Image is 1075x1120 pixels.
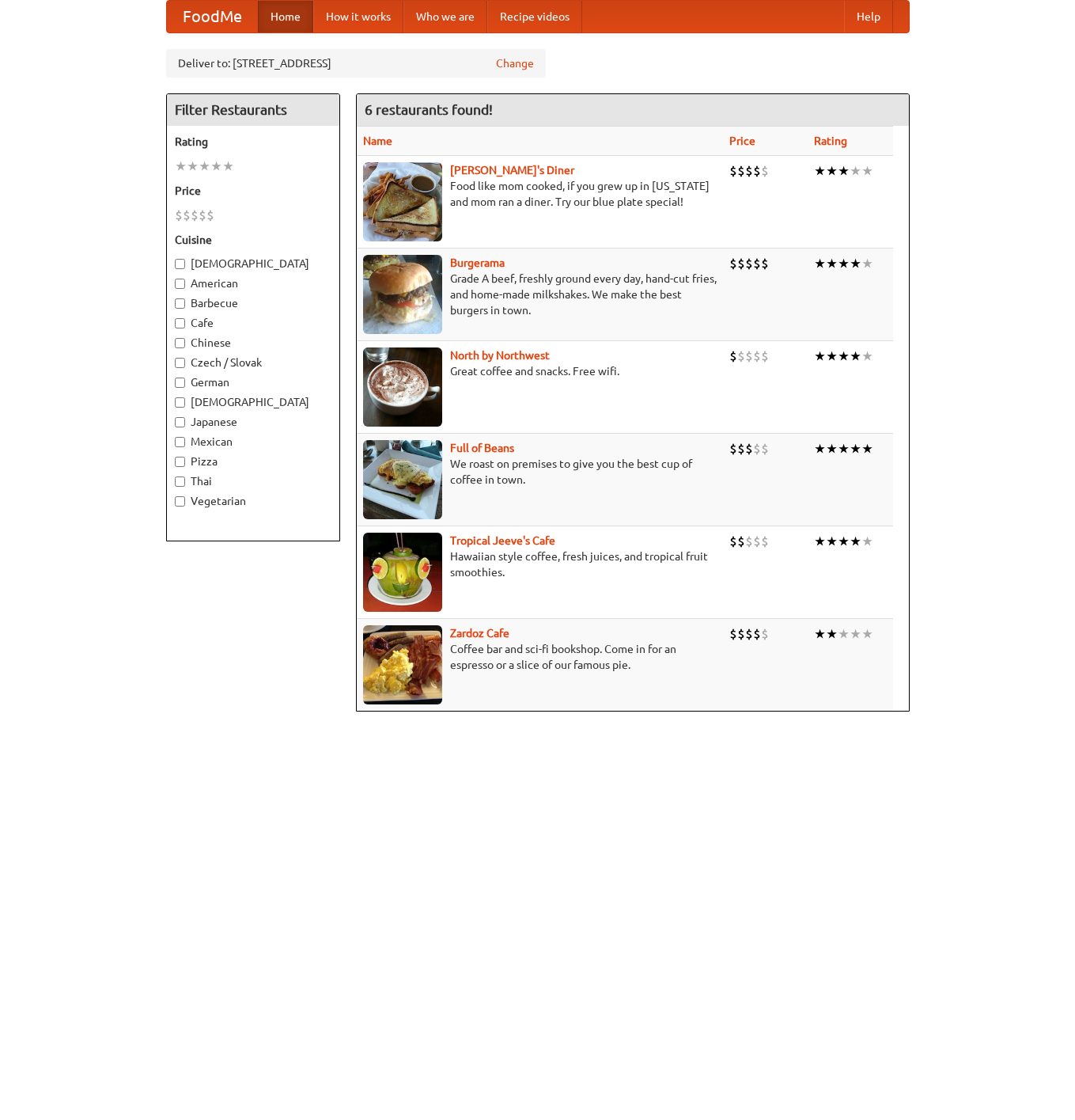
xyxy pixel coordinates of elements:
[175,454,331,469] label: Pizza
[175,394,331,410] label: [DEMOGRAPHIC_DATA]
[175,298,185,309] input: Barbecue
[175,318,185,328] input: Cafe
[363,440,442,519] img: beans.jpg
[206,207,214,224] li: $
[175,259,185,269] input: [DEMOGRAPHIC_DATA]
[363,363,717,379] p: Great coffee and snacks. Free wifi.
[745,347,753,365] li: $
[753,255,761,272] li: $
[175,275,331,291] label: American
[826,255,838,272] li: ★
[761,625,769,643] li: $
[850,533,861,550] li: ★
[844,1,893,32] a: Help
[175,232,331,248] h5: Cuisine
[450,349,550,362] b: North by Northwest
[167,1,258,32] a: FoodMe
[175,335,331,351] label: Chinese
[861,347,873,365] li: ★
[737,347,745,365] li: $
[175,355,331,370] label: Czech / Slovak
[175,496,185,507] input: Vegetarian
[737,625,745,643] li: $
[850,625,861,643] li: ★
[175,457,185,467] input: Pizza
[175,134,331,150] h5: Rating
[363,255,442,334] img: burgerama.jpg
[175,434,331,450] label: Mexican
[826,533,838,550] li: ★
[363,178,717,210] p: Food like mom cooked, if you grew up in [US_STATE] and mom ran a diner. Try our blue plate special!
[737,162,745,180] li: $
[753,625,761,643] li: $
[838,162,850,180] li: ★
[450,256,505,269] a: Burgerama
[861,162,873,180] li: ★
[450,164,574,177] a: [PERSON_NAME]'s Diner
[175,473,331,489] label: Thai
[814,347,826,365] li: ★
[175,207,183,224] li: $
[753,533,761,550] li: $
[167,94,339,126] h4: Filter Restaurants
[450,442,514,454] a: Full of Beans
[729,347,737,365] li: $
[850,440,861,457] li: ★
[761,347,769,365] li: $
[363,533,442,612] img: jeeves.jpg
[363,162,442,241] img: sallys.jpg
[729,162,737,180] li: $
[814,255,826,272] li: ★
[826,347,838,365] li: ★
[363,625,442,704] img: zardoz.jpg
[729,625,737,643] li: $
[826,162,838,180] li: ★
[175,183,331,199] h5: Price
[175,374,331,390] label: German
[826,625,838,643] li: ★
[850,255,861,272] li: ★
[363,135,392,147] a: Name
[814,440,826,457] li: ★
[745,162,753,180] li: $
[191,207,199,224] li: $
[175,414,331,430] label: Japanese
[737,533,745,550] li: $
[745,255,753,272] li: $
[761,533,769,550] li: $
[737,440,745,457] li: $
[363,271,717,318] p: Grade A beef, freshly ground every day, hand-cut fries, and home-made milkshakes. We make the bes...
[175,378,185,388] input: German
[199,207,206,224] li: $
[363,347,442,427] img: north.jpg
[745,625,753,643] li: $
[729,135,755,147] a: Price
[210,158,222,175] li: ★
[753,162,761,180] li: $
[258,1,313,32] a: Home
[175,493,331,509] label: Vegetarian
[814,162,826,180] li: ★
[363,456,717,488] p: We roast on premises to give you the best cup of coffee in town.
[729,440,737,457] li: $
[450,534,555,547] a: Tropical Jeeve's Cafe
[826,440,838,457] li: ★
[175,256,331,271] label: [DEMOGRAPHIC_DATA]
[222,158,234,175] li: ★
[175,417,185,427] input: Japanese
[814,135,847,147] a: Rating
[175,338,185,348] input: Chinese
[175,158,187,175] li: ★
[745,533,753,550] li: $
[761,440,769,457] li: $
[187,158,199,175] li: ★
[363,641,717,673] p: Coffee bar and sci-fi bookshop. Come in for an espresso or a slice of our famous pie.
[487,1,582,32] a: Recipe videos
[838,440,850,457] li: ★
[838,347,850,365] li: ★
[175,279,185,289] input: American
[861,255,873,272] li: ★
[814,533,826,550] li: ★
[753,347,761,365] li: $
